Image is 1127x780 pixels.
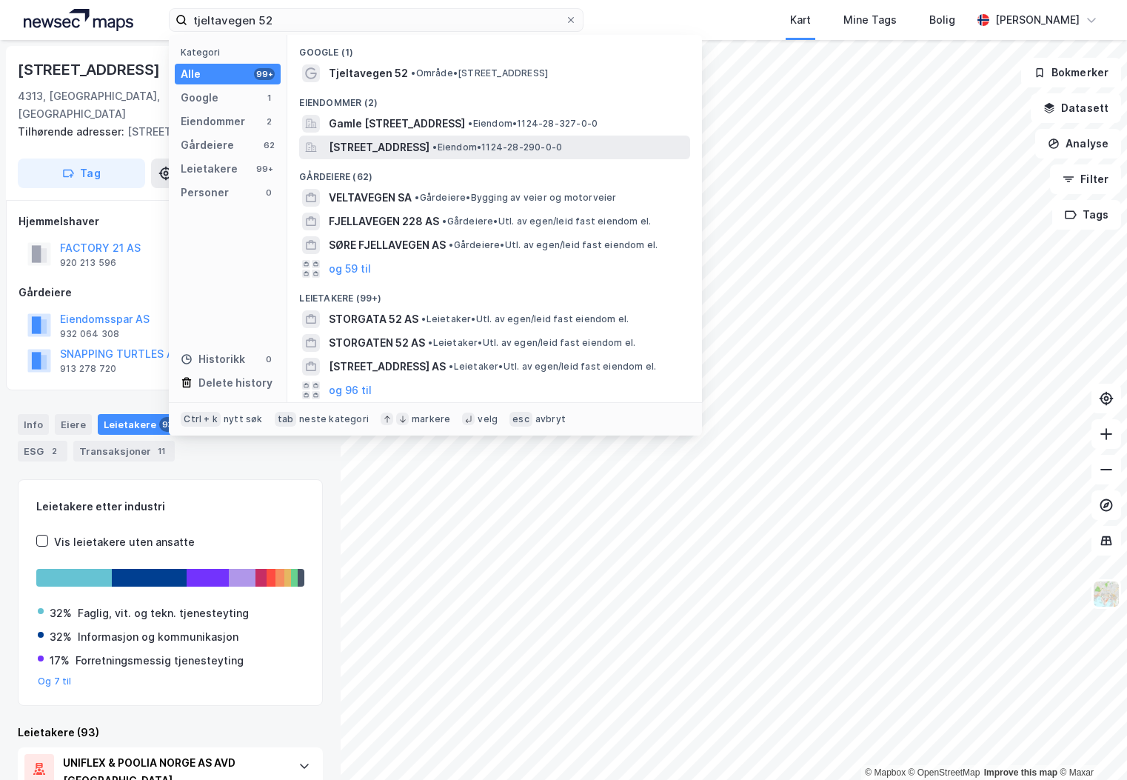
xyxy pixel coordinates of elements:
span: FJELLAVEGEN 228 AS [329,213,439,230]
span: Gårdeiere • Utl. av egen/leid fast eiendom el. [449,239,658,251]
div: 2 [47,444,61,459]
span: • [449,239,453,250]
div: Eiendommer (2) [287,85,702,112]
div: 913 278 720 [60,363,116,375]
a: OpenStreetMap [909,767,980,778]
div: Eiendommer [181,113,245,130]
div: Gårdeiere [181,136,234,154]
div: ESG [18,441,67,461]
div: 932 064 308 [60,328,119,340]
div: 0 [263,187,275,199]
input: Søk på adresse, matrikkel, gårdeiere, leietakere eller personer [187,9,565,31]
span: • [411,67,415,79]
div: 1 [263,92,275,104]
div: [PERSON_NAME] [995,11,1080,29]
button: og 59 til [329,260,371,278]
a: Improve this map [984,767,1057,778]
div: 2 [263,116,275,127]
div: [STREET_ADDRESS] [18,58,163,81]
span: Tilhørende adresser: [18,125,127,138]
div: nytt søk [224,413,263,425]
button: Og 7 til [38,676,72,687]
span: [STREET_ADDRESS] [329,139,429,156]
div: esc [509,412,532,427]
div: Vis leietakere uten ansatte [54,533,195,551]
div: tab [275,412,297,427]
div: Kontrollprogram for chat [1053,709,1127,780]
span: • [449,361,453,372]
iframe: Chat Widget [1053,709,1127,780]
div: 99+ [254,68,275,80]
div: Leietakere (99+) [287,281,702,307]
span: • [468,118,472,129]
span: • [421,313,426,324]
div: Leietakere etter industri [36,498,304,516]
div: Delete history [198,374,272,392]
div: Leietakere [181,160,238,178]
div: avbryt [535,413,566,425]
span: Tjeltavegen 52 [329,64,408,82]
div: Personer [181,184,229,201]
div: 32% [50,604,72,622]
span: Gårdeiere • Utl. av egen/leid fast eiendom el. [442,216,651,227]
div: 0 [263,353,275,365]
div: Leietakere (93) [18,724,323,741]
span: Leietaker • Utl. av egen/leid fast eiendom el. [428,337,635,349]
div: Informasjon og kommunikasjon [78,628,238,646]
span: VELTAVEGEN SA [329,189,412,207]
a: Mapbox [865,767,906,778]
span: Leietaker • Utl. av egen/leid fast eiendom el. [449,361,656,373]
div: markere [412,413,450,425]
span: Eiendom • 1124-28-327-0-0 [468,118,598,130]
div: Faglig, vit. og tekn. tjenesteyting [78,604,249,622]
button: Filter [1050,164,1121,194]
div: neste kategori [299,413,369,425]
div: Hjemmelshaver [19,213,322,230]
span: Område • [STREET_ADDRESS] [411,67,548,79]
div: Bolig [929,11,955,29]
div: Kart [790,11,811,29]
button: Datasett [1031,93,1121,123]
span: STORGATA 52 AS [329,310,418,328]
div: Historikk [181,350,245,368]
span: • [428,337,432,348]
img: logo.a4113a55bc3d86da70a041830d287a7e.svg [24,9,133,31]
button: Bokmerker [1021,58,1121,87]
div: velg [478,413,498,425]
span: [STREET_ADDRESS] AS [329,358,446,376]
div: 11 [154,444,169,459]
span: Gårdeiere • Bygging av veier og motorveier [415,192,616,204]
span: • [432,141,437,153]
div: 4313, [GEOGRAPHIC_DATA], [GEOGRAPHIC_DATA] [18,87,245,123]
span: Leietaker • Utl. av egen/leid fast eiendom el. [421,313,629,325]
div: Info [18,414,49,435]
div: 920 213 596 [60,257,116,269]
img: Z [1092,580,1120,608]
div: 17% [50,652,70,670]
div: Gårdeiere [19,284,322,301]
div: Transaksjoner [73,441,175,461]
button: Tags [1052,200,1121,230]
span: Gamle [STREET_ADDRESS] [329,115,465,133]
div: Leietakere [98,414,182,435]
span: Eiendom • 1124-28-290-0-0 [432,141,562,153]
span: • [415,192,419,203]
div: Ctrl + k [181,412,221,427]
div: Gårdeiere (62) [287,159,702,186]
button: Tag [18,159,145,188]
button: og 96 til [329,381,372,399]
div: 99+ [254,163,275,175]
div: Eiere [55,414,92,435]
span: • [442,216,447,227]
div: 93 [159,417,176,432]
div: Mine Tags [843,11,897,29]
div: Alle [181,65,201,83]
span: SØRE FJELLAVEGEN AS [329,236,446,254]
button: Analyse [1035,129,1121,159]
span: STORGATEN 52 AS [329,334,425,352]
div: 62 [263,139,275,151]
div: Kategori [181,47,281,58]
div: Google [181,89,218,107]
div: [STREET_ADDRESS] [18,123,311,141]
div: Google (1) [287,35,702,61]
